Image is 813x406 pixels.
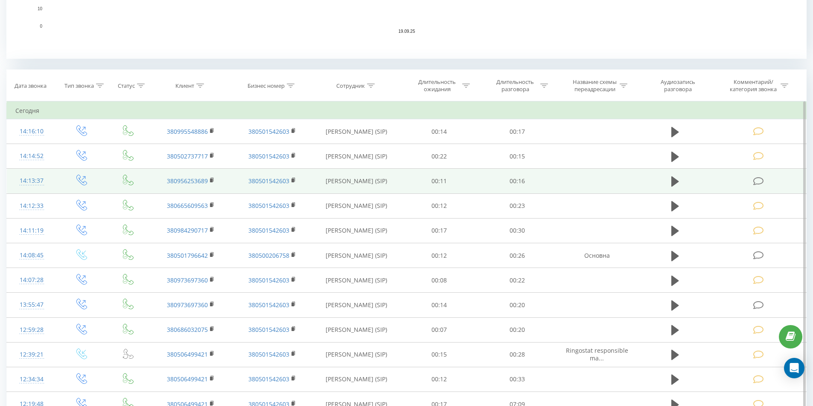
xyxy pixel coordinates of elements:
[313,268,400,293] td: [PERSON_NAME] (SIP)
[313,144,400,169] td: [PERSON_NAME] (SIP)
[478,268,557,293] td: 00:22
[400,293,478,317] td: 00:14
[167,226,208,234] a: 380984290717
[248,127,289,135] a: 380501542603
[400,144,478,169] td: 00:22
[40,24,42,29] text: 0
[175,82,194,89] div: Клиент
[15,82,47,89] div: Дата звонка
[248,226,289,234] a: 380501542603
[15,371,48,388] div: 12:34:34
[313,317,400,342] td: [PERSON_NAME] (SIP)
[313,243,400,268] td: [PERSON_NAME] (SIP)
[400,317,478,342] td: 00:07
[248,202,289,210] a: 380501542603
[167,276,208,284] a: 380973697360
[414,78,460,93] div: Длительность ожидания
[15,247,48,264] div: 14:08:45
[167,251,208,259] a: 380501796642
[248,375,289,383] a: 380501542603
[313,169,400,193] td: [PERSON_NAME] (SIP)
[15,123,48,140] div: 14:16:10
[15,297,48,313] div: 13:55:47
[728,78,778,93] div: Комментарий/категория звонка
[167,127,208,135] a: 380995548886
[15,222,48,239] div: 14:11:19
[15,346,48,363] div: 12:39:21
[400,243,478,268] td: 00:12
[556,243,637,268] td: Основна
[313,342,400,367] td: [PERSON_NAME] (SIP)
[313,218,400,243] td: [PERSON_NAME] (SIP)
[399,29,415,34] text: 19.09.25
[15,148,48,164] div: 14:14:52
[167,301,208,309] a: 380973697360
[478,317,557,342] td: 00:20
[167,202,208,210] a: 380665609563
[478,293,557,317] td: 00:20
[400,268,478,293] td: 00:08
[336,82,365,89] div: Сотрудник
[400,367,478,392] td: 00:12
[492,78,538,93] div: Длительность разговора
[248,251,289,259] a: 380500206758
[7,102,807,119] td: Сегодня
[478,169,557,193] td: 00:16
[313,367,400,392] td: [PERSON_NAME] (SIP)
[313,293,400,317] td: [PERSON_NAME] (SIP)
[15,322,48,338] div: 12:59:28
[167,152,208,160] a: 380502737717
[784,358,804,378] div: Open Intercom Messenger
[478,144,557,169] td: 00:15
[167,375,208,383] a: 380506499421
[167,325,208,334] a: 380686032075
[478,243,557,268] td: 00:26
[167,177,208,185] a: 380956253689
[400,218,478,243] td: 00:17
[118,82,135,89] div: Статус
[15,173,48,189] div: 14:13:37
[15,198,48,214] div: 14:12:33
[248,301,289,309] a: 380501542603
[15,272,48,288] div: 14:07:28
[313,193,400,218] td: [PERSON_NAME] (SIP)
[248,276,289,284] a: 380501542603
[167,350,208,358] a: 380506499421
[400,119,478,144] td: 00:14
[478,342,557,367] td: 00:28
[64,82,94,89] div: Тип звонка
[478,193,557,218] td: 00:23
[400,169,478,193] td: 00:11
[248,177,289,185] a: 380501542603
[400,193,478,218] td: 00:12
[248,152,289,160] a: 380501542603
[478,218,557,243] td: 00:30
[478,119,557,144] td: 00:17
[248,350,289,358] a: 380501542603
[248,325,289,334] a: 380501542603
[313,119,400,144] td: [PERSON_NAME] (SIP)
[248,82,285,89] div: Бизнес номер
[650,78,705,93] div: Аудиозапись разговора
[400,342,478,367] td: 00:15
[566,346,628,362] span: Ringostat responsible ma...
[38,6,43,11] text: 10
[572,78,618,93] div: Название схемы переадресации
[478,367,557,392] td: 00:33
